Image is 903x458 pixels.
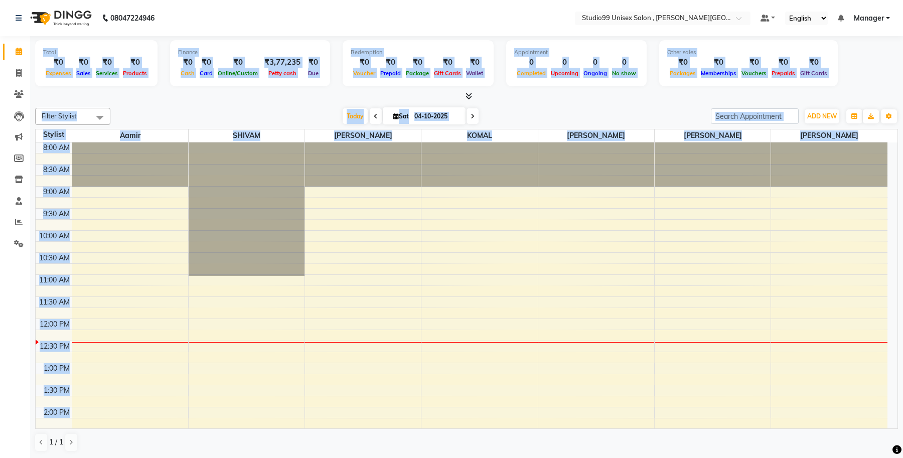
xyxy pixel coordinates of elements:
[771,129,887,142] span: [PERSON_NAME]
[26,4,94,32] img: logo
[548,70,581,77] span: Upcoming
[739,57,769,68] div: ₹0
[805,109,839,123] button: ADD NEW
[43,70,74,77] span: Expenses
[49,437,63,447] span: 1 / 1
[37,297,72,308] div: 11:30 AM
[711,108,799,124] input: Search Appointment
[351,48,486,57] div: Redemption
[215,57,260,68] div: ₹0
[37,253,72,263] div: 10:30 AM
[854,13,884,24] span: Manager
[667,70,698,77] span: Packages
[667,57,698,68] div: ₹0
[698,57,739,68] div: ₹0
[260,57,305,68] div: ₹3,77,235
[514,48,639,57] div: Appointment
[266,70,299,77] span: Petty cash
[197,70,215,77] span: Card
[178,70,197,77] span: Cash
[464,70,486,77] span: Wallet
[38,319,72,330] div: 12:00 PM
[548,57,581,68] div: 0
[581,57,610,68] div: 0
[305,129,421,142] span: [PERSON_NAME]
[351,70,378,77] span: Voucher
[798,70,830,77] span: Gift Cards
[93,70,120,77] span: Services
[42,363,72,374] div: 1:00 PM
[798,57,830,68] div: ₹0
[215,70,260,77] span: Online/Custom
[120,70,149,77] span: Products
[807,112,837,120] span: ADD NEW
[41,187,72,197] div: 9:00 AM
[421,129,537,142] span: KOMAL
[42,385,72,396] div: 1:30 PM
[514,70,548,77] span: Completed
[305,57,322,68] div: ₹0
[120,57,149,68] div: ₹0
[403,57,431,68] div: ₹0
[403,70,431,77] span: Package
[178,57,197,68] div: ₹0
[36,129,72,140] div: Stylist
[514,57,548,68] div: 0
[41,209,72,219] div: 9:30 AM
[769,70,798,77] span: Prepaids
[41,165,72,175] div: 8:30 AM
[178,48,322,57] div: Finance
[464,57,486,68] div: ₹0
[431,57,464,68] div: ₹0
[42,407,72,418] div: 2:00 PM
[378,57,403,68] div: ₹0
[72,129,188,142] span: Aamir
[197,57,215,68] div: ₹0
[411,109,462,124] input: 2025-10-04
[351,57,378,68] div: ₹0
[43,57,74,68] div: ₹0
[698,70,739,77] span: Memberships
[343,108,368,124] span: Today
[93,57,120,68] div: ₹0
[306,70,321,77] span: Due
[655,129,771,142] span: [PERSON_NAME]
[42,112,77,120] span: Filter Stylist
[667,48,830,57] div: Other sales
[37,275,72,285] div: 11:00 AM
[37,231,72,241] div: 10:00 AM
[610,70,639,77] span: No show
[581,70,610,77] span: Ongoing
[391,112,411,120] span: Sat
[43,48,149,57] div: Total
[110,4,155,32] b: 08047224946
[431,70,464,77] span: Gift Cards
[739,70,769,77] span: Vouchers
[74,57,93,68] div: ₹0
[378,70,403,77] span: Prepaid
[769,57,798,68] div: ₹0
[189,129,305,142] span: SHIVAM
[41,142,72,153] div: 8:00 AM
[38,341,72,352] div: 12:30 PM
[538,129,654,142] span: [PERSON_NAME]
[74,70,93,77] span: Sales
[610,57,639,68] div: 0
